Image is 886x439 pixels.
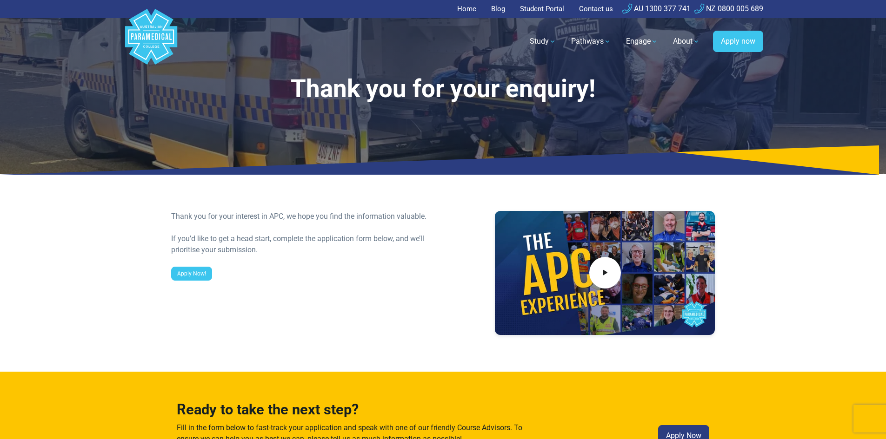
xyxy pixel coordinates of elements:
[713,31,763,52] a: Apply now
[667,28,706,54] a: About
[524,28,562,54] a: Study
[620,28,664,54] a: Engage
[694,4,763,13] a: NZ 0800 005 689
[171,233,438,256] div: If you’d like to get a head start, complete the application form below, and we’ll prioritise your...
[123,18,179,65] a: Australian Paramedical College
[171,74,715,104] h1: Thank you for your enquiry!
[622,4,691,13] a: AU 1300 377 741
[566,28,617,54] a: Pathways
[177,401,528,419] h3: Ready to take the next step?
[171,211,438,222] div: Thank you for your interest in APC, we hope you find the information valuable.
[171,267,212,281] a: Apply Now!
